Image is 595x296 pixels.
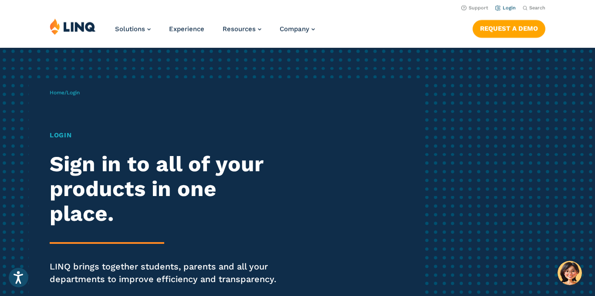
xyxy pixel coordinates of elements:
button: Open Search Bar [523,5,545,11]
h2: Sign in to all of your products in one place. [50,152,279,226]
a: Company [280,25,315,33]
h1: Login [50,130,279,140]
p: LINQ brings together students, parents and all your departments to improve efficiency and transpa... [50,260,279,285]
a: Solutions [115,25,151,33]
button: Hello, have a question? Let’s chat. [558,261,582,285]
span: Search [529,5,545,11]
nav: Primary Navigation [115,18,315,47]
a: Support [461,5,488,11]
span: Solutions [115,25,145,33]
a: Home [50,90,64,96]
span: Login [67,90,80,96]
a: Request a Demo [473,20,545,37]
a: Login [495,5,516,11]
nav: Button Navigation [473,18,545,37]
a: Experience [169,25,204,33]
img: LINQ | K‑12 Software [50,18,96,35]
span: / [50,90,80,96]
span: Resources [223,25,256,33]
span: Company [280,25,309,33]
a: Resources [223,25,261,33]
